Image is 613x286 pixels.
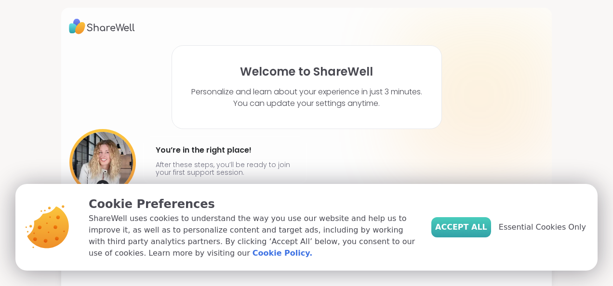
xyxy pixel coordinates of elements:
img: mic icon [96,180,109,194]
h1: Welcome to ShareWell [240,65,373,78]
img: ShareWell Logo [69,15,135,38]
p: Personalize and learn about your experience in just 3 minutes. You can update your settings anytime. [191,86,422,109]
a: Cookie Policy. [253,247,312,259]
p: ShareWell uses cookies to understand the way you use our website and help us to improve it, as we... [89,213,416,259]
img: User image [69,129,136,195]
p: Cookie Preferences [89,195,416,213]
span: Essential Cookies Only [499,221,586,233]
button: Accept All [431,217,491,237]
h4: You’re in the right place! [156,143,294,158]
p: After these steps, you’ll be ready to join your first support session. [156,161,294,176]
span: Accept All [435,221,487,233]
